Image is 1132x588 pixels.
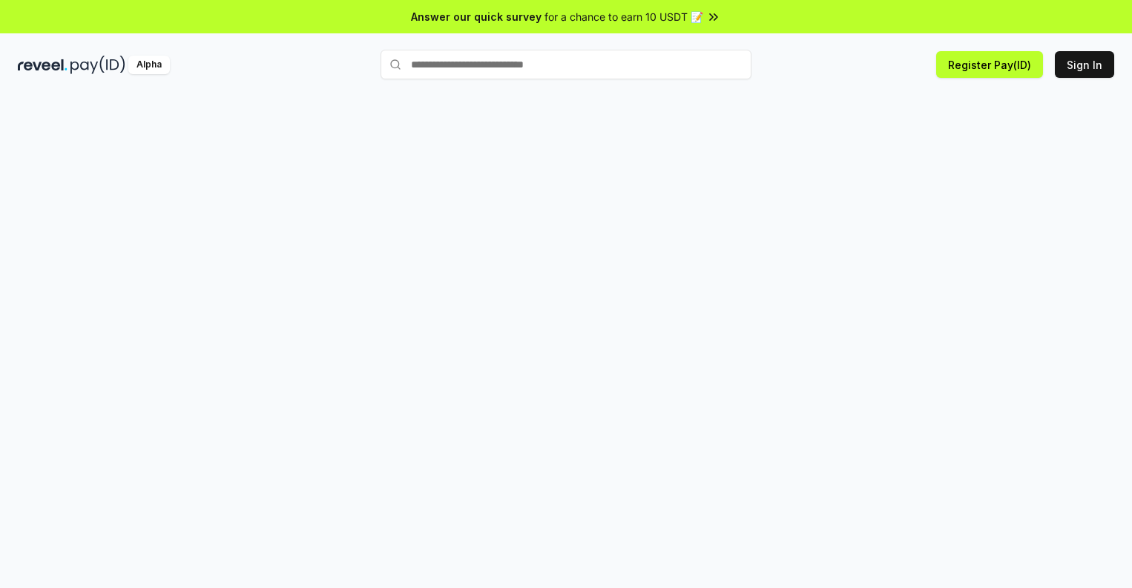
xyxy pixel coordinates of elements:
[936,51,1043,78] button: Register Pay(ID)
[544,9,703,24] span: for a chance to earn 10 USDT 📝
[128,56,170,74] div: Alpha
[411,9,542,24] span: Answer our quick survey
[1055,51,1114,78] button: Sign In
[70,56,125,74] img: pay_id
[18,56,68,74] img: reveel_dark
